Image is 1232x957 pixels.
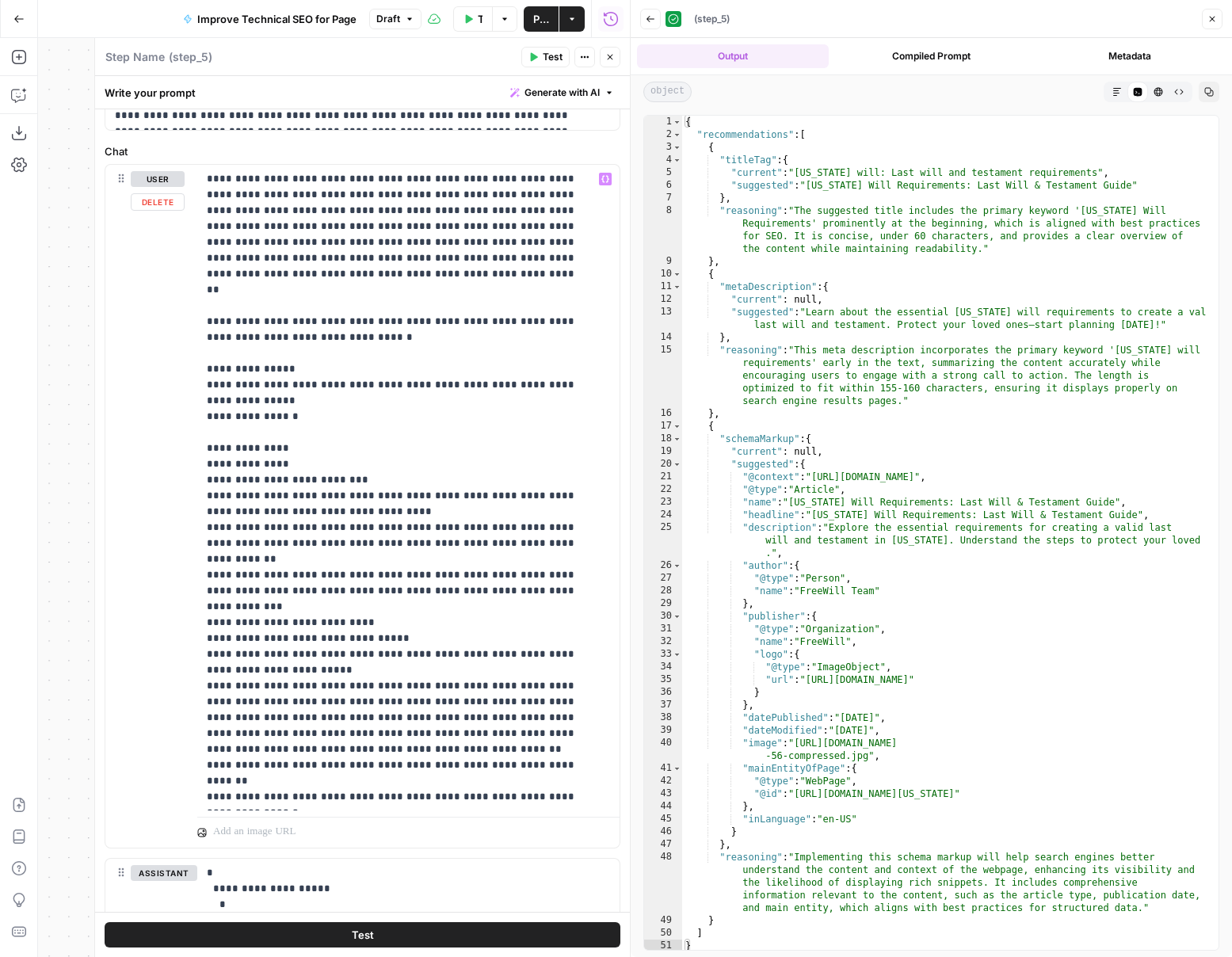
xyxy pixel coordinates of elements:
[644,255,682,268] div: 9
[644,623,682,635] div: 31
[644,787,682,800] div: 43
[63,93,142,104] div: Domain Overview
[644,483,682,496] div: 22
[644,597,682,610] div: 29
[637,44,829,68] button: Output
[673,128,681,141] span: Toggle code folding, rows 2 through 50
[644,471,682,483] div: 21
[644,141,682,154] div: 3
[105,143,620,159] label: Chat
[643,82,692,102] span: object
[673,420,681,433] span: Toggle code folding, rows 17 through 49
[644,280,682,293] div: 11
[160,92,173,105] img: tab_keywords_by_traffic_grey.svg
[644,521,682,559] div: 25
[694,12,730,26] span: ( step_5 )
[644,116,682,128] div: 1
[673,648,681,661] span: Toggle code folding, rows 33 through 36
[644,737,682,762] div: 40
[524,6,559,32] button: Publish
[644,331,682,344] div: 14
[644,825,682,838] div: 46
[131,171,185,187] button: user
[453,6,492,32] button: Test Data
[644,509,682,521] div: 24
[644,800,682,813] div: 44
[25,41,38,54] img: website_grey.svg
[369,9,421,29] button: Draft
[644,420,682,433] div: 17
[44,25,78,38] div: v 4.0.25
[644,433,682,445] div: 18
[644,673,682,686] div: 35
[644,762,682,775] div: 41
[644,940,682,952] div: 51
[644,496,682,509] div: 23
[673,280,681,293] span: Toggle code folding, rows 11 through 14
[131,865,197,881] button: assistant
[644,154,682,166] div: 4
[644,559,682,572] div: 26
[1034,44,1226,68] button: Metadata
[644,445,682,458] div: 19
[644,585,682,597] div: 28
[543,50,563,64] span: Test
[644,775,682,787] div: 42
[644,458,682,471] div: 20
[835,44,1027,68] button: Compiled Prompt
[352,927,374,943] span: Test
[524,86,600,100] span: Generate with AI
[644,661,682,673] div: 34
[673,141,681,154] span: Toggle code folding, rows 3 through 9
[644,344,682,407] div: 15
[644,635,682,648] div: 32
[644,306,682,331] div: 13
[131,193,185,211] button: Delete
[177,93,261,104] div: Keywords by Traffic
[673,433,681,445] span: Toggle code folding, rows 18 through 47
[504,82,620,103] button: Generate with AI
[644,914,682,927] div: 49
[673,559,681,572] span: Toggle code folding, rows 26 through 29
[644,724,682,737] div: 39
[41,41,174,54] div: Domain: [DOMAIN_NAME]
[644,711,682,724] div: 38
[644,686,682,699] div: 36
[644,927,682,940] div: 50
[644,851,682,914] div: 48
[105,165,185,848] div: userDelete
[673,154,681,166] span: Toggle code folding, rows 4 through 7
[673,116,681,128] span: Toggle code folding, rows 1 through 51
[376,12,400,26] span: Draft
[105,922,620,947] button: Test
[644,192,682,204] div: 7
[644,166,682,179] div: 5
[673,268,681,280] span: Toggle code folding, rows 10 through 16
[644,204,682,255] div: 8
[644,610,682,623] div: 30
[95,76,630,109] div: Write your prompt
[644,648,682,661] div: 33
[478,11,483,27] span: Test Data
[46,92,59,105] img: tab_domain_overview_orange.svg
[644,572,682,585] div: 27
[169,49,212,65] span: ( step_5 )
[25,25,38,38] img: logo_orange.svg
[644,813,682,825] div: 45
[533,11,549,27] span: Publish
[673,458,681,471] span: Toggle code folding, rows 20 through 46
[644,179,682,192] div: 6
[197,11,357,27] span: Improve Technical SEO for Page
[644,128,682,141] div: 2
[174,6,366,32] button: Improve Technical SEO for Page
[644,699,682,711] div: 37
[644,838,682,851] div: 47
[644,407,682,420] div: 16
[673,762,681,775] span: Toggle code folding, rows 41 through 44
[673,610,681,623] span: Toggle code folding, rows 30 through 37
[644,293,682,306] div: 12
[521,47,570,67] button: Test
[644,268,682,280] div: 10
